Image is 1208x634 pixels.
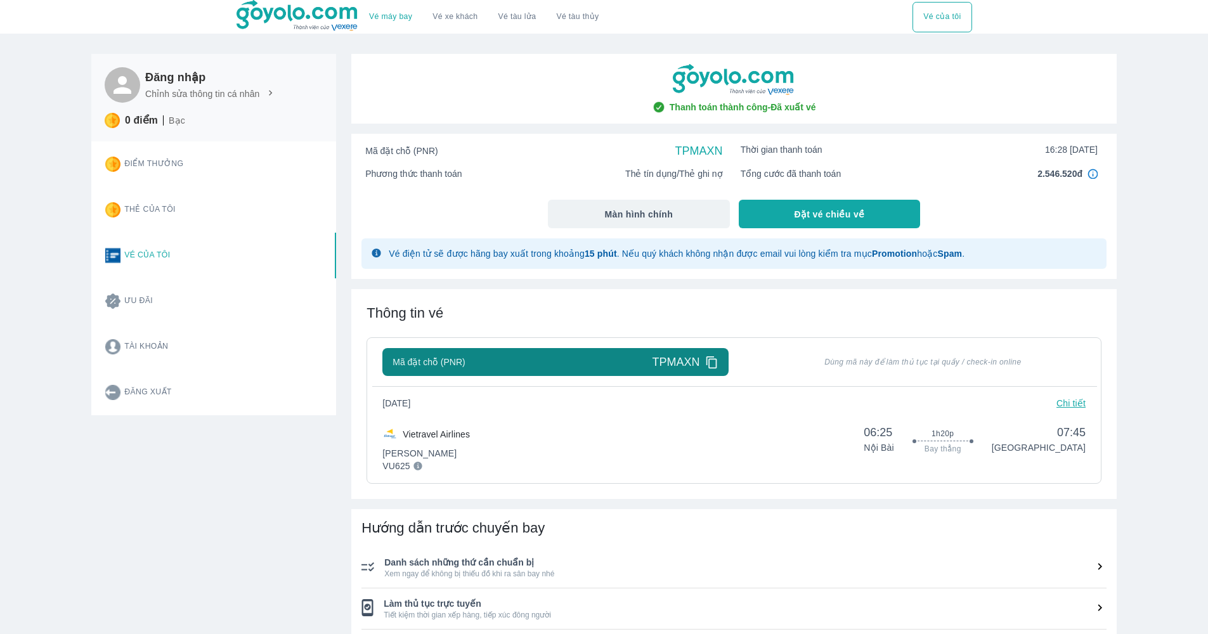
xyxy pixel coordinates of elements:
a: Vé máy bay [369,12,412,22]
span: Thời gian thanh toán [741,143,822,156]
img: star [105,113,120,128]
span: 16:28 [DATE] [1045,143,1098,156]
img: account [105,339,120,354]
span: Tổng cước đã thanh toán [741,167,841,180]
a: Vé xe khách [432,12,477,22]
span: Vé điện tử sẽ được hãng bay xuất trong khoảng . Nếu quý khách không nhận được email vui lòng kiểm... [389,249,964,259]
span: 07:45 [992,425,1086,440]
strong: Promotion [872,249,917,259]
button: Đặt vé chiều về [739,200,921,228]
div: choose transportation mode [359,2,609,32]
button: Điểm thưởng [95,141,323,187]
span: Mã đặt chỗ (PNR) [393,356,465,368]
button: Vé của tôi [95,233,323,278]
img: star [105,202,120,217]
span: Thanh toán thành công - Đã xuất vé [670,101,816,113]
strong: Spam [937,249,962,259]
span: Tiết kiệm thời gian xếp hàng, tiếp xúc đông người [384,610,1107,620]
span: [DATE] [382,397,420,410]
img: goyolo-logo [673,64,796,96]
img: glyph [372,249,381,257]
img: check-circle [653,101,665,113]
p: Chi tiết [1056,397,1086,410]
span: Danh sách những thứ cần chuẩn bị [384,556,1107,569]
p: [GEOGRAPHIC_DATA] [992,441,1086,454]
strong: 15 phút [585,249,617,259]
span: Xem ngay để không bị thiếu đồ khi ra sân bay nhé [384,569,1107,579]
span: TPMAXN [653,354,700,370]
p: VU625 [382,460,410,472]
img: promotion [105,294,120,309]
span: Thẻ tín dụng/Thẻ ghi nợ [625,167,723,180]
button: Tài khoản [95,324,323,370]
span: Dùng mã này để làm thủ tục tại quầy / check-in online [760,357,1086,367]
span: Thông tin vé [367,305,443,321]
span: 1h20p [932,429,954,439]
a: Vé tàu lửa [488,2,547,32]
img: ic_checklist [361,599,373,616]
p: Chỉnh sửa thông tin cá nhân [145,87,260,100]
button: Vé của tôi [912,2,971,32]
button: Màn hình chính [548,200,730,228]
span: Làm thủ tục trực tuyến [384,597,1107,610]
p: [PERSON_NAME] [382,447,470,460]
span: Phương thức thanh toán [365,167,462,180]
span: Hướng dẫn trước chuyến bay [361,520,545,536]
span: 06:25 [864,425,893,440]
span: Đặt vé chiều về [795,208,865,221]
p: Nội Bài [864,441,893,454]
img: in4 [1088,169,1098,179]
div: Card thong tin user [91,141,336,415]
img: ic_checklist [361,562,374,572]
span: Bay thẳng [925,444,961,454]
span: 2.546.520đ [1037,167,1082,180]
span: TPMAXN [675,143,723,158]
img: star [105,157,120,172]
button: Vé tàu thủy [546,2,609,32]
img: logout [105,385,120,400]
h6: Đăng nhập [145,70,276,85]
p: Bạc [169,114,185,127]
p: 0 điểm [125,114,158,127]
button: Thẻ của tôi [95,187,323,233]
button: Đăng xuất [95,370,323,415]
div: choose transportation mode [912,2,971,32]
button: Ưu đãi [95,278,323,324]
span: Màn hình chính [605,208,673,221]
span: Mã đặt chỗ (PNR) [365,145,438,157]
p: Vietravel Airlines [403,428,470,441]
img: ticket [105,248,120,263]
